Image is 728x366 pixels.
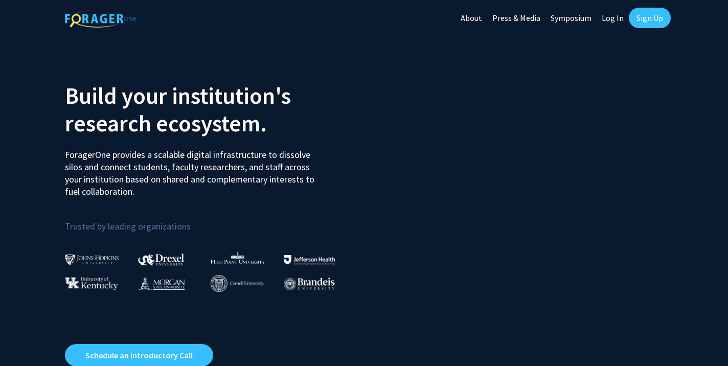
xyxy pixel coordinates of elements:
img: High Point University [211,251,265,264]
p: ForagerOne provides a scalable digital infrastructure to dissolve silos and connect students, fac... [65,141,322,198]
img: Morgan State University [138,277,185,290]
img: Johns Hopkins University [65,254,119,265]
img: Drexel University [138,254,184,265]
h2: Build your institution's research ecosystem. [65,82,356,137]
img: University of Kentucky [65,277,118,290]
img: Brandeis University [284,278,335,290]
p: Trusted by leading organizations [65,206,356,234]
a: Sign Up [629,8,671,28]
img: ForagerOne Logo [65,10,136,28]
img: Cornell University [211,275,264,292]
img: Thomas Jefferson University [284,255,335,265]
